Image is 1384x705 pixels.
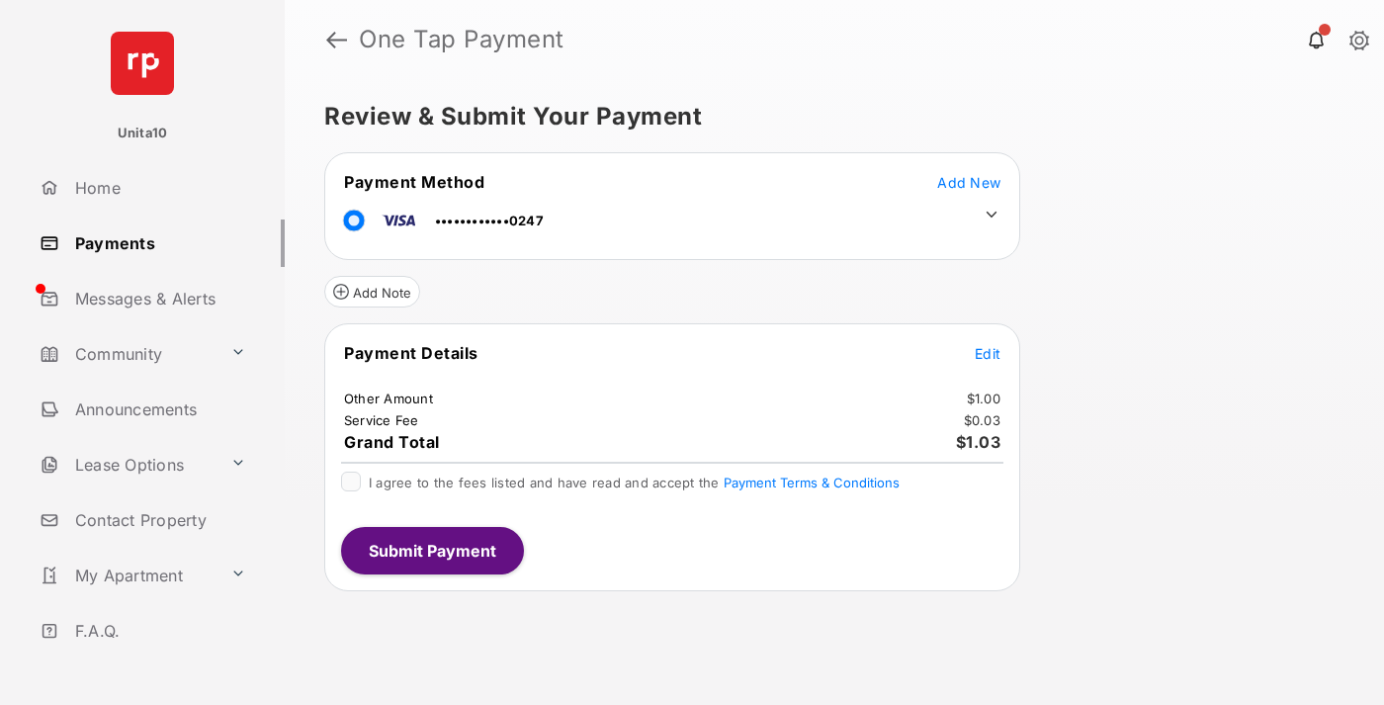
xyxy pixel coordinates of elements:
a: F.A.Q. [32,607,285,655]
a: Home [32,164,285,212]
span: $1.03 [956,432,1001,452]
a: Messages & Alerts [32,275,285,322]
a: My Apartment [32,552,222,599]
a: Announcements [32,386,285,433]
a: Lease Options [32,441,222,488]
td: Other Amount [343,390,434,407]
button: Edit [975,343,1000,363]
td: $0.03 [963,411,1001,429]
button: Add Note [324,276,420,308]
span: Payment Method [344,172,484,192]
a: Payments [32,220,285,267]
a: Contact Property [32,496,285,544]
span: Edit [975,345,1000,362]
span: Grand Total [344,432,440,452]
span: Add New [937,174,1000,191]
img: svg+xml;base64,PHN2ZyB4bWxucz0iaHR0cDovL3d3dy53My5vcmcvMjAwMC9zdmciIHdpZHRoPSI2NCIgaGVpZ2h0PSI2NC... [111,32,174,95]
td: $1.00 [966,390,1001,407]
p: Unita10 [118,124,168,143]
span: I agree to the fees listed and have read and accept the [369,475,900,490]
td: Service Fee [343,411,420,429]
span: Payment Details [344,343,478,363]
h5: Review & Submit Your Payment [324,105,1329,129]
button: Add New [937,172,1000,192]
span: ••••••••••••0247 [435,213,544,228]
button: Submit Payment [341,527,524,574]
a: Community [32,330,222,378]
button: I agree to the fees listed and have read and accept the [724,475,900,490]
strong: One Tap Payment [359,28,564,51]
